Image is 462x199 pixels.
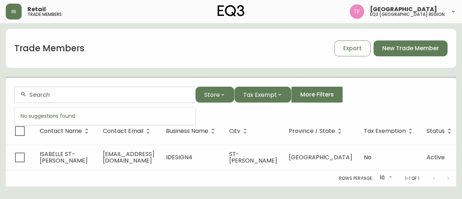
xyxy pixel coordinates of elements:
[40,128,91,134] span: Contact Name
[339,175,373,182] p: Rows per page:
[427,128,454,134] span: Status
[364,128,415,134] span: Tax Exemption
[376,172,393,184] div: 10
[370,7,437,12] span: [GEOGRAPHIC_DATA]
[350,4,364,19] img: 971393357b0bdd4f0581b88529d406f6
[334,40,371,56] button: Export
[195,87,234,103] button: Store
[229,129,240,133] span: City
[229,128,250,134] span: City
[40,129,82,133] span: Contact Name
[291,87,343,103] button: More Filters
[103,129,143,133] span: Contact Email
[29,91,189,98] input: Search
[166,128,218,134] span: Business Name
[243,90,277,99] span: Tax Exempt
[343,44,362,52] span: Export
[166,129,208,133] span: Business Name
[103,128,153,134] span: Contact Email
[27,7,46,12] span: Retail
[234,87,291,103] button: Tax Exempt
[364,153,371,161] span: No
[14,42,84,55] h1: Trade Members
[166,153,192,161] span: IDESIGN4
[289,153,352,161] span: [GEOGRAPHIC_DATA]
[364,129,406,133] span: Tax Exemption
[204,90,220,99] span: Store
[300,91,334,99] span: More Filters
[289,129,335,133] span: Province / State
[103,150,154,165] span: [EMAIL_ADDRESS][DOMAIN_NAME]
[374,40,448,56] button: New Trade Member
[405,175,419,182] p: 1-1 of 1
[289,128,344,134] span: Province / State
[27,12,62,17] h5: trade members
[370,12,445,17] h5: eq3 [GEOGRAPHIC_DATA] region
[427,153,445,161] span: Active
[15,107,195,125] div: No suggestions found
[382,44,439,52] span: New Trade Member
[427,129,445,133] span: Status
[40,150,88,165] span: ISABELLE ST-[PERSON_NAME]
[229,150,277,165] span: ST-[PERSON_NAME]
[218,5,244,17] img: logo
